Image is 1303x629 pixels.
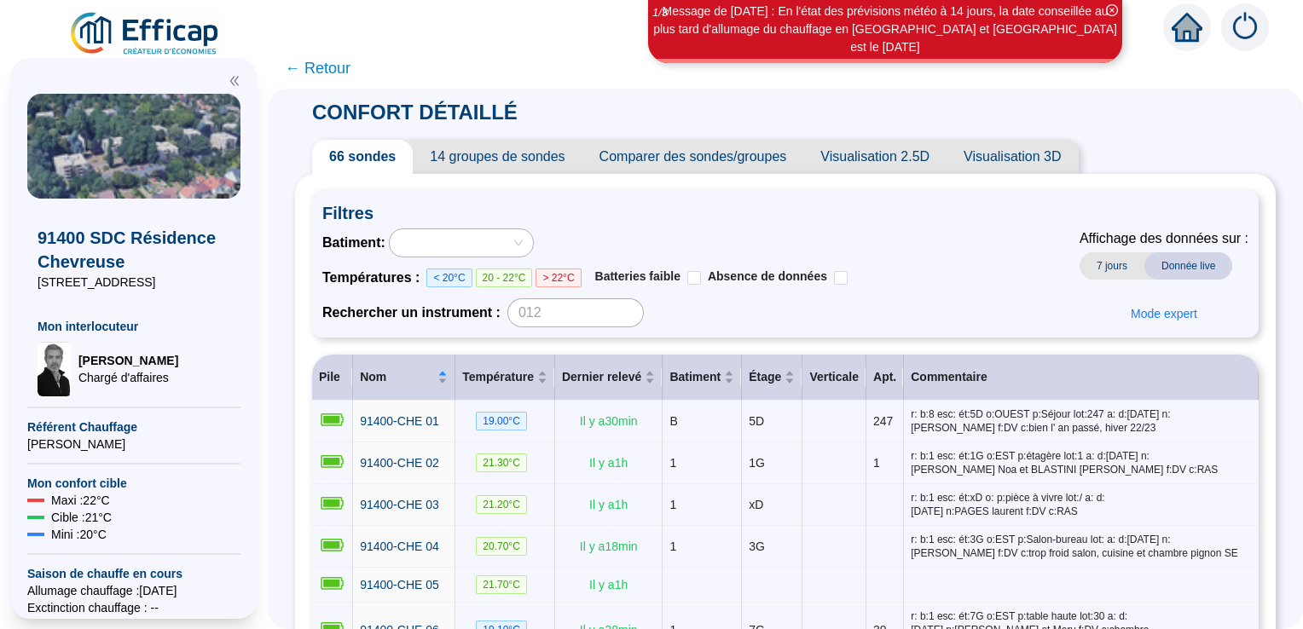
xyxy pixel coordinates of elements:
[911,449,1252,476] span: r: b:1 esc: ét:1G o:EST p:étagère lot:1 a: d:[DATE] n:[PERSON_NAME] Noa et BLASTINI [PERSON_NAME]...
[38,342,72,396] img: Chargé d'affaires
[749,540,765,553] span: 3G
[911,407,1252,435] span: r: b:8 esc: ét:5D o:OUEST p:Séjour lot:247 a: d:[DATE] n:[PERSON_NAME] f:DV c:bien l' an passé, h...
[589,498,628,511] span: Il y a 1 h
[27,475,240,492] span: Mon confort cible
[27,582,240,599] span: Allumage chauffage : [DATE]
[803,140,947,174] span: Visualisation 2.5D
[426,268,472,287] span: < 20°C
[708,269,827,283] span: Absence de données
[322,233,385,253] span: Batiment :
[669,498,676,511] span: 1
[360,578,439,591] span: 91400-CHE 05
[749,456,765,470] span: 1G
[38,274,230,291] span: [STREET_ADDRESS]
[904,355,1259,401] th: Commentaire
[462,368,534,386] span: Température
[360,368,434,386] span: Nom
[27,418,240,436] span: Référent Chauffage
[580,414,638,428] span: Il y a 30 min
[669,540,676,553] span: 1
[476,495,527,514] span: 21.20 °C
[360,576,439,594] a: 91400-CHE 05
[68,10,223,58] img: efficap energie logo
[27,436,240,453] span: [PERSON_NAME]
[1080,228,1248,249] span: Affichage des données sur :
[749,368,781,386] span: Étage
[322,201,1248,225] span: Filtres
[413,140,582,174] span: 14 groupes de sondes
[319,370,340,384] span: Pile
[51,509,112,526] span: Cible : 21 °C
[476,453,527,472] span: 21.30 °C
[1144,252,1232,280] span: Donnée live
[360,413,439,430] a: 91400-CHE 01
[595,269,680,283] span: Batteries faible
[322,303,501,323] span: Rechercher un instrument :
[476,268,533,287] span: 20 - 22°C
[507,298,644,327] input: 012
[360,496,439,514] a: 91400-CHE 03
[312,140,413,174] span: 66 sondes
[38,226,230,274] span: 91400 SDC Résidence Chevreuse
[866,355,904,401] th: Apt.
[476,575,527,594] span: 21.70 °C
[1131,305,1197,323] span: Mode expert
[1221,3,1269,51] img: alerts
[360,456,439,470] span: 91400-CHE 02
[1117,300,1211,327] button: Mode expert
[27,565,240,582] span: Saison de chauffe en cours
[322,268,426,288] span: Températures :
[589,456,628,470] span: Il y a 1 h
[360,540,439,553] span: 91400-CHE 04
[360,538,439,556] a: 91400-CHE 04
[78,352,178,369] span: [PERSON_NAME]
[562,368,641,386] span: Dernier relevé
[663,355,742,401] th: Batiment
[1080,252,1144,280] span: 7 jours
[589,578,628,591] span: Il y a 1 h
[1172,12,1202,43] span: home
[555,355,663,401] th: Dernier relevé
[582,140,804,174] span: Comparer des sondes/groupes
[536,268,581,287] span: > 22°C
[51,526,107,543] span: Mini : 20 °C
[802,355,866,401] th: Verticale
[911,533,1252,560] span: r: b:1 esc: ét:3G o:EST p:Salon-bureau lot: a: d:[DATE] n:[PERSON_NAME] f:DV c:trop froid salon, ...
[353,355,455,401] th: Nom
[229,75,240,87] span: double-left
[669,456,676,470] span: 1
[78,369,178,386] span: Chargé d'affaires
[873,414,893,428] span: 247
[360,454,439,472] a: 91400-CHE 02
[669,414,677,428] span: B
[295,101,535,124] span: CONFORT DÉTAILLÉ
[285,56,350,80] span: ← Retour
[669,368,721,386] span: Batiment
[749,414,764,428] span: 5D
[27,599,240,616] span: Exctinction chauffage : --
[749,498,763,511] span: xD
[651,3,1120,56] div: Message de [DATE] : En l'état des prévisions météo à 14 jours, la date conseillée au plus tard d'...
[38,318,230,335] span: Mon interlocuteur
[580,540,638,553] span: Il y a 18 min
[652,6,668,19] i: 1 / 3
[455,355,555,401] th: Température
[360,414,439,428] span: 91400-CHE 01
[51,492,110,509] span: Maxi : 22 °C
[742,355,802,401] th: Étage
[911,491,1252,518] span: r: b:1 esc: ét:xD o: p:pièce à vivre lot:/ a: d:[DATE] n:PAGES laurent f:DV c:RAS
[1106,4,1118,16] span: close-circle
[360,498,439,511] span: 91400-CHE 03
[476,537,527,556] span: 20.70 °C
[873,456,880,470] span: 1
[476,412,527,430] span: 19.00 °C
[947,140,1078,174] span: Visualisation 3D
